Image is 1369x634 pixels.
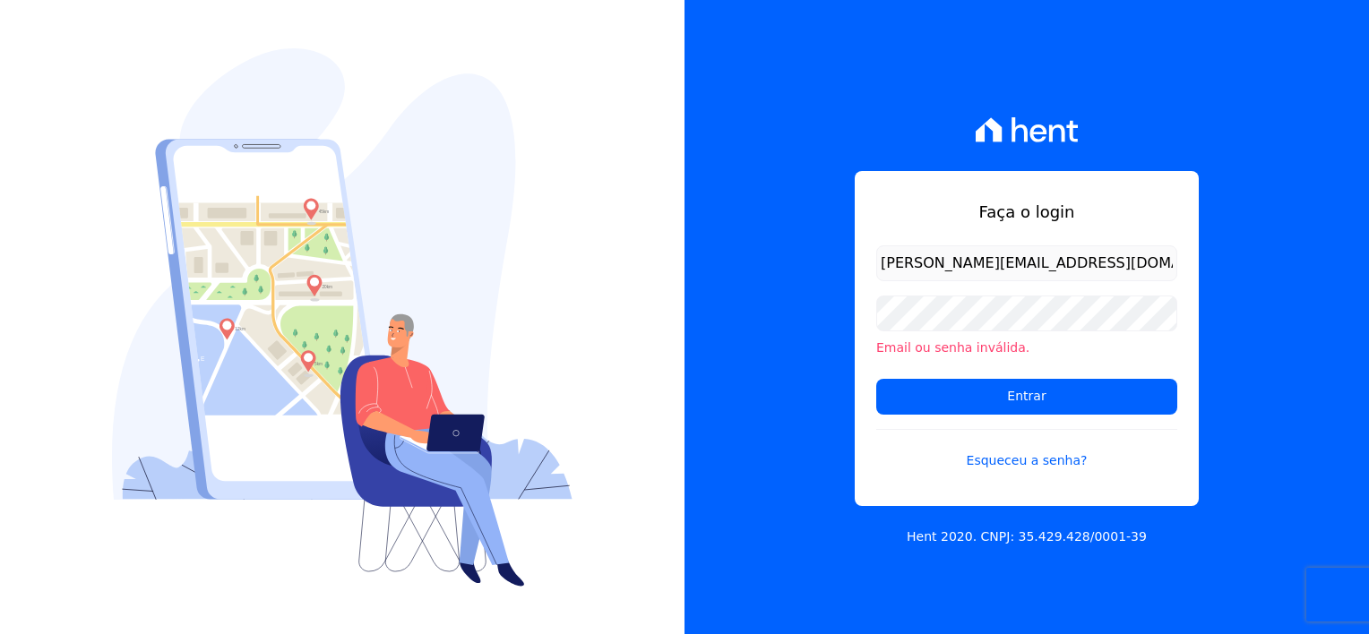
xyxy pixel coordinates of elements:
[112,48,573,587] img: Login
[907,527,1147,546] p: Hent 2020. CNPJ: 35.429.428/0001-39
[876,338,1177,357] li: Email ou senha inválida.
[876,429,1177,470] a: Esqueceu a senha?
[876,245,1177,281] input: Email
[876,200,1177,224] h1: Faça o login
[876,379,1177,415] input: Entrar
